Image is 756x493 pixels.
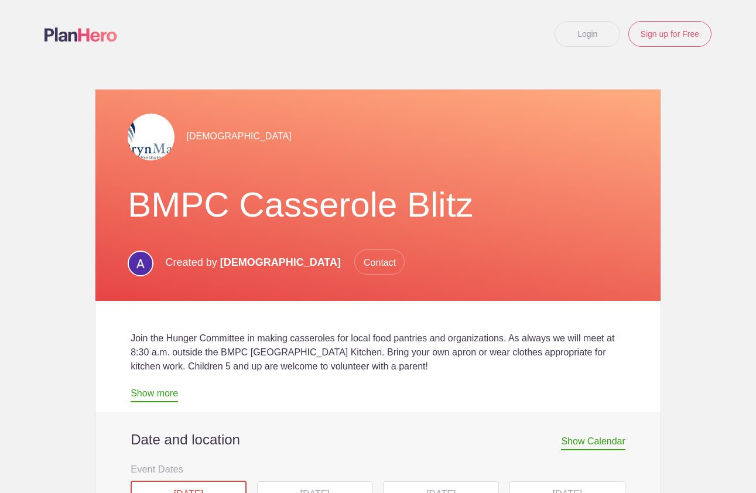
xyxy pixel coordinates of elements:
h2: Date and location [131,431,625,449]
a: Login [555,21,620,47]
div: Join the Hunger Committee in making casseroles for local food pantries and organizations. As alwa... [131,331,625,374]
h1: BMPC Casserole Blitz [128,184,628,226]
span: Show Calendar [561,436,625,450]
div: [DEMOGRAPHIC_DATA] [128,113,628,160]
img: Bmpc mainlogo rgb 100 [128,114,175,160]
h3: Event Dates [131,460,625,478]
p: Created by [166,249,405,275]
img: Logo main planhero [45,28,117,42]
span: [DEMOGRAPHIC_DATA] [220,256,341,268]
a: Show more [131,388,178,402]
a: Sign up for Free [628,21,711,47]
span: Contact [354,249,405,275]
img: Aachttdkukrdlqmgznb2fi27sx73nm0xmqpxl6qhz1 eldkc s96 c?1690216858 [128,251,153,276]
